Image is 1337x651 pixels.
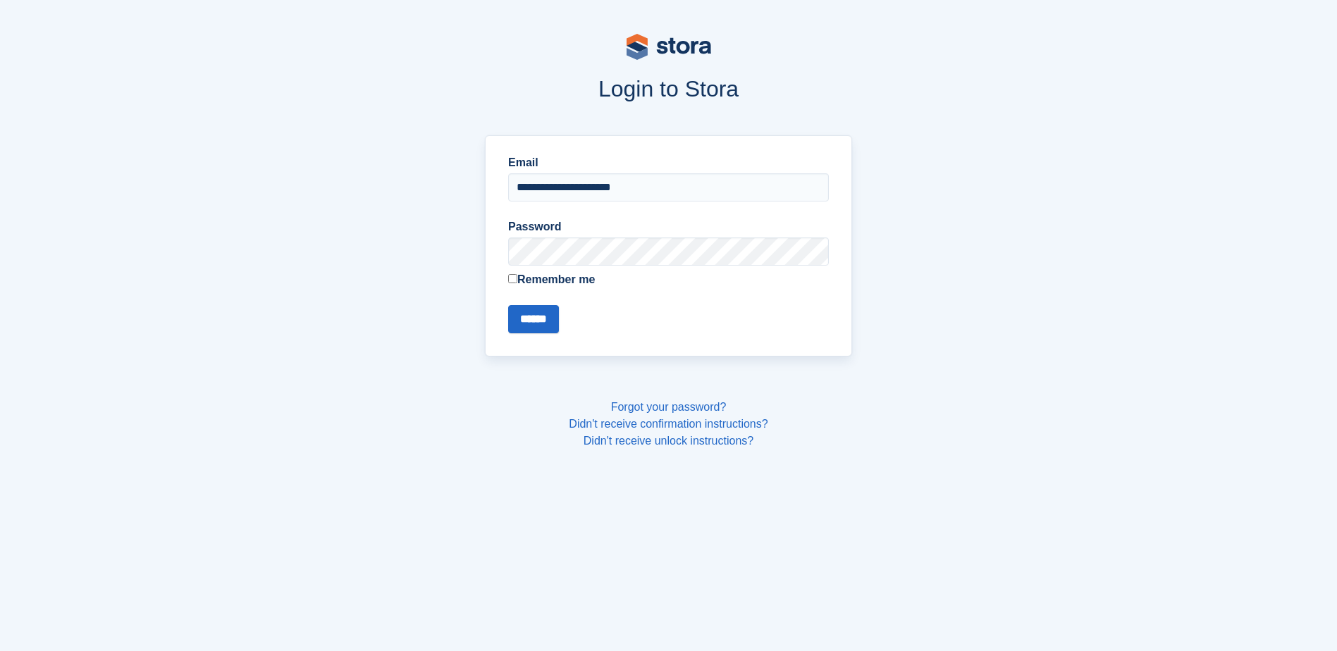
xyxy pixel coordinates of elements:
[569,418,768,430] a: Didn't receive confirmation instructions?
[611,401,727,413] a: Forgot your password?
[584,435,753,447] a: Didn't receive unlock instructions?
[508,274,517,283] input: Remember me
[508,271,829,288] label: Remember me
[216,76,1121,101] h1: Login to Stora
[627,34,711,60] img: stora-logo-53a41332b3708ae10de48c4981b4e9114cc0af31d8433b30ea865607fb682f29.svg
[508,154,829,171] label: Email
[508,218,829,235] label: Password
